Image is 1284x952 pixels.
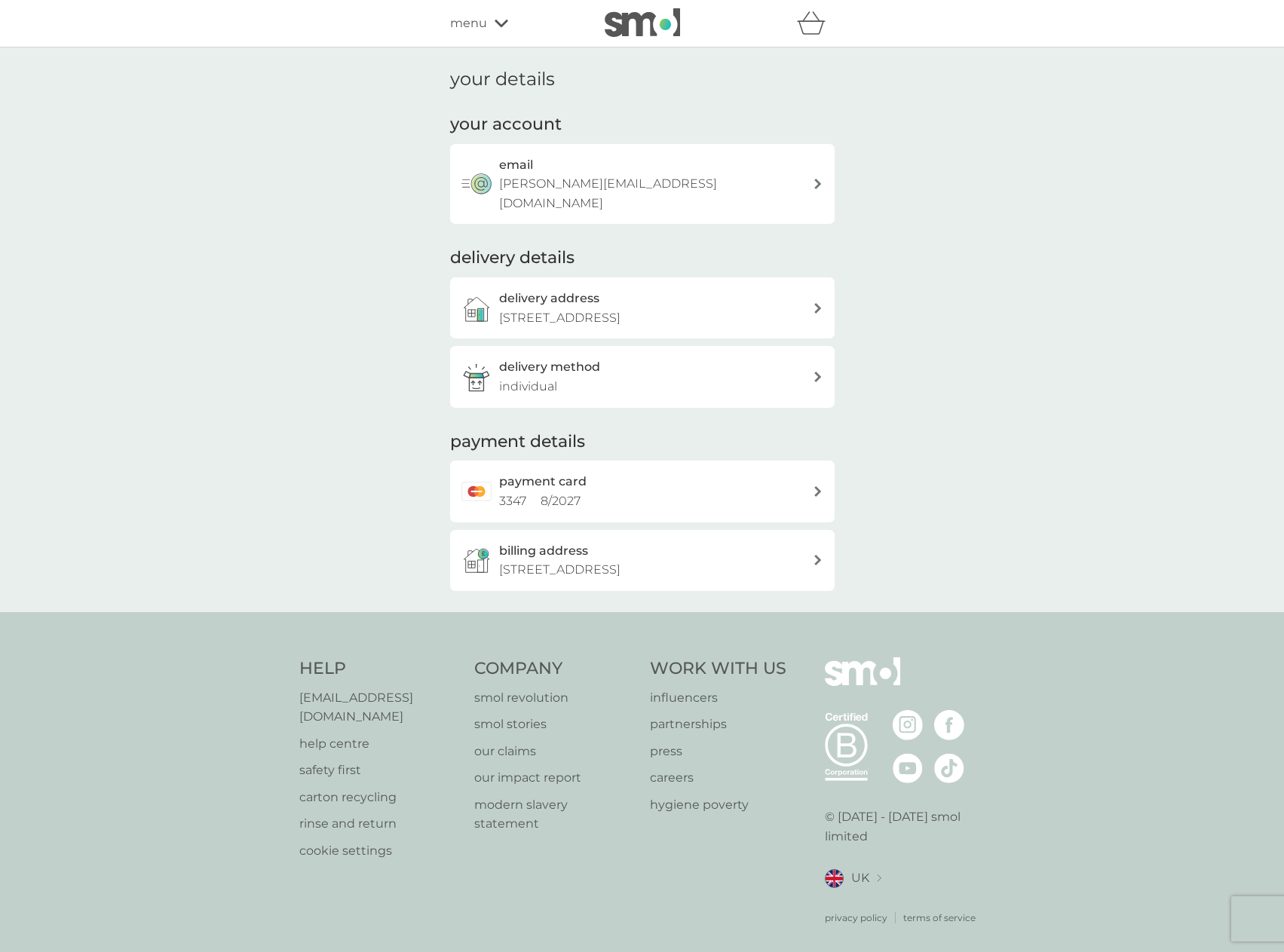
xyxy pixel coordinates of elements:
img: visit the smol Facebook page [934,710,964,740]
a: safety first [299,761,460,780]
h3: email [499,155,533,175]
h2: delivery details [450,246,575,270]
a: cookie settings [299,841,460,861]
a: press [650,742,786,761]
a: help centre [299,734,460,754]
img: visit the smol Youtube page [893,753,923,783]
button: email[PERSON_NAME][EMAIL_ADDRESS][DOMAIN_NAME] [450,144,835,225]
a: privacy policy [825,911,887,925]
h2: payment details [450,430,585,454]
div: basket [797,8,835,38]
a: modern slavery statement [474,795,635,834]
h4: Work With Us [650,657,786,681]
a: partnerships [650,715,786,734]
p: [STREET_ADDRESS] [499,560,621,580]
p: [STREET_ADDRESS] [499,308,621,328]
h1: your details [450,69,555,90]
img: UK flag [825,869,844,888]
a: [EMAIL_ADDRESS][DOMAIN_NAME] [299,688,460,727]
a: delivery address[STREET_ADDRESS] [450,277,835,338]
span: 8 / 2027 [541,494,581,508]
a: our impact report [474,768,635,788]
a: careers [650,768,786,788]
button: billing address[STREET_ADDRESS] [450,530,835,591]
a: payment card3347 8/2027 [450,461,835,522]
a: smol stories [474,715,635,734]
h2: your account [450,113,562,136]
img: smol [605,8,680,37]
h3: delivery method [499,357,600,377]
a: carton recycling [299,788,460,807]
h4: Help [299,657,460,681]
a: our claims [474,742,635,761]
a: smol revolution [474,688,635,708]
a: rinse and return [299,814,460,834]
h2: payment card [499,472,587,491]
span: 3347 [499,494,526,508]
p: individual [499,377,557,396]
img: visit the smol Tiktok page [934,753,964,783]
span: UK [851,868,869,888]
a: delivery methodindividual [450,346,835,407]
a: influencers [650,688,786,708]
h4: Company [474,657,635,681]
img: smol [825,657,900,709]
h3: billing address [499,541,588,561]
img: select a new location [877,874,881,883]
img: visit the smol Instagram page [893,710,923,740]
a: hygiene poverty [650,795,786,815]
p: [PERSON_NAME][EMAIL_ADDRESS][DOMAIN_NAME] [499,174,813,213]
a: terms of service [903,911,976,925]
h3: delivery address [499,289,599,308]
span: menu [450,14,487,33]
p: © [DATE] - [DATE] smol limited [825,807,985,846]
